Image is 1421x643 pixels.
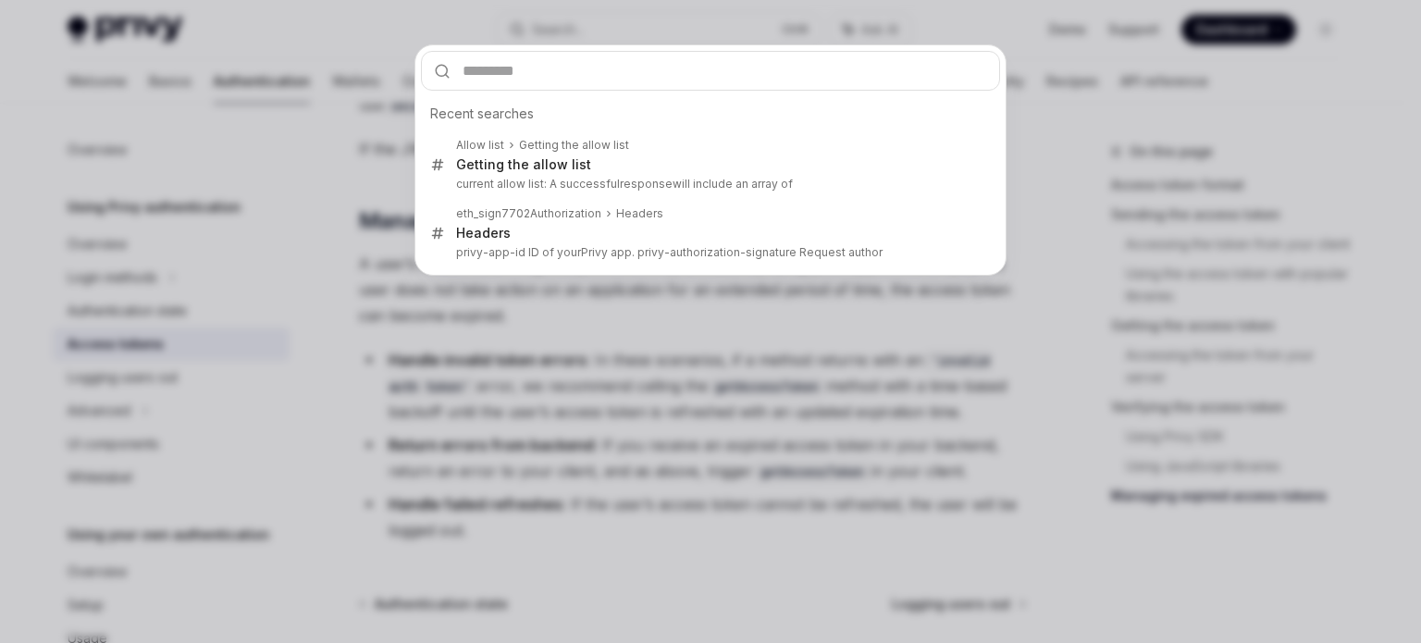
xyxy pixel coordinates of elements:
div: Headers [456,225,511,241]
b: response [620,177,673,191]
b: Privy app [581,245,632,259]
span: Recent searches [430,105,534,123]
div: Headers [616,206,663,221]
div: Getting the allow list [519,138,629,153]
p: privy-app-id ID of your . privy-authorization-signature Request author [456,245,961,260]
div: Getting the allow list [456,156,591,173]
div: eth_sign7702Authorization [456,206,601,221]
p: current allow list: A successful will include an array of [456,177,961,192]
div: Allow list [456,138,504,153]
